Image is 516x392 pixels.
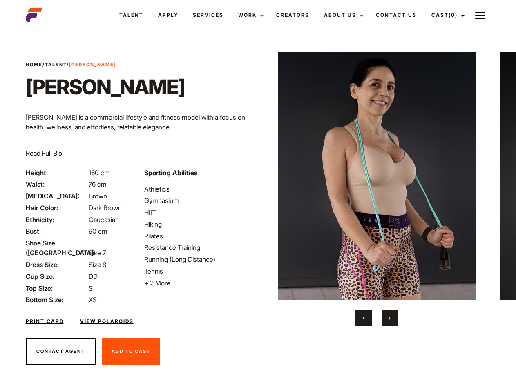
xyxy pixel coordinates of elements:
[185,4,231,26] a: Services
[26,179,87,189] span: Waist:
[144,231,253,241] li: Pilates
[144,207,253,217] li: HIIT
[231,4,269,26] a: Work
[89,204,122,212] span: Dark Brown
[89,272,98,281] span: DD
[269,4,317,26] a: Creators
[89,216,119,224] span: Caucasian
[26,203,87,213] span: Hair Color:
[449,12,458,18] span: (0)
[26,272,87,281] span: Cup Size:
[362,314,364,322] span: Previous
[89,169,110,177] span: 160 cm
[317,4,369,26] a: About Us
[26,260,87,269] span: Dress Size:
[89,296,97,304] span: XS
[89,192,107,200] span: Brown
[26,318,64,325] a: Print Card
[151,4,185,26] a: Apply
[45,62,67,67] a: Talent
[26,226,87,236] span: Bust:
[89,284,93,292] span: S
[112,348,150,354] span: Add To Cast
[144,219,253,229] li: Hiking
[475,11,485,20] img: Burger icon
[26,61,116,68] span: / /
[26,148,62,158] button: Read Full Bio
[26,238,87,258] span: Shoe Size ([GEOGRAPHIC_DATA]):
[89,180,107,188] span: 76 cm
[144,169,197,177] strong: Sporting Abilities
[26,215,87,225] span: Ethnicity:
[26,75,185,99] h1: [PERSON_NAME]
[144,266,253,276] li: Tennis
[89,249,106,257] span: Size 7
[80,318,134,325] a: View Polaroids
[26,295,87,305] span: Bottom Size:
[112,4,151,26] a: Talent
[369,4,424,26] a: Contact Us
[26,191,87,201] span: [MEDICAL_DATA]:
[26,338,96,365] button: Contact Agent
[26,168,87,178] span: Height:
[102,338,160,365] button: Add To Cast
[26,62,42,67] a: Home
[389,314,391,322] span: Next
[26,138,253,168] p: Through her modeling and wellness brand, HEAL, she inspires others on their wellness journeys—cha...
[26,283,87,293] span: Top Size:
[89,227,107,235] span: 90 cm
[26,149,62,157] span: Read Full Bio
[69,62,116,67] strong: [PERSON_NAME]
[144,184,253,194] li: Athletics
[144,243,253,252] li: Resistance Training
[26,112,253,132] p: [PERSON_NAME] is a commercial lifestyle and fitness model with a focus on health, wellness, and e...
[89,261,106,269] span: Size 8
[424,4,470,26] a: Cast(0)
[144,254,253,264] li: Running (Long Distance)
[26,7,42,23] img: cropped-aefm-brand-fav-22-square.png
[144,196,253,205] li: Gymnasium
[144,279,170,287] span: + 2 More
